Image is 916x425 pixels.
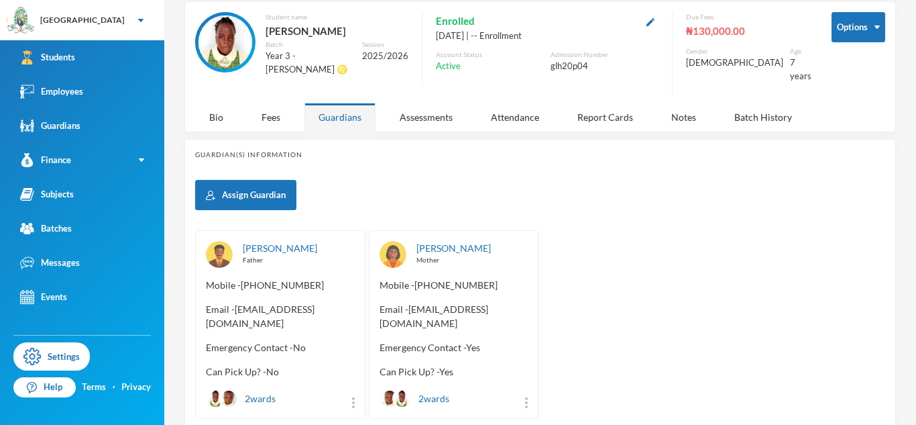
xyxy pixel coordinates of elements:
[477,103,553,132] div: Attendance
[436,12,475,30] span: Enrolled
[686,12,811,22] div: Due Fees
[206,278,355,292] span: Mobile - [PHONE_NUMBER]
[13,377,76,397] a: Help
[380,302,528,330] span: Email - [EMAIL_ADDRESS][DOMAIN_NAME]
[82,381,106,394] a: Terms
[380,278,528,292] span: Mobile - [PHONE_NUMBER]
[362,40,408,50] div: Session
[380,340,528,355] span: Emergency Contact - Yes
[20,256,80,270] div: Messages
[790,46,811,56] div: Age
[416,242,491,254] a: [PERSON_NAME]
[198,15,252,69] img: STUDENT
[195,150,885,160] div: Guardian(s) Information
[20,119,80,133] div: Guardians
[266,12,408,22] div: Student name
[206,241,233,268] img: GUARDIAN
[380,389,449,408] div: 2 wards
[642,13,659,29] button: Edit
[686,22,811,40] div: ₦130,000.00
[686,46,783,56] div: Gender
[243,255,355,265] div: Father
[20,50,75,64] div: Students
[7,7,34,34] img: logo
[266,50,352,76] div: Year 3 - [PERSON_NAME] ♌️
[525,397,528,408] img: more_vert
[380,365,528,379] span: Can Pick Up? - Yes
[40,14,125,26] div: [GEOGRAPHIC_DATA]
[113,381,115,394] div: ·
[436,60,461,73] span: Active
[266,40,352,50] div: Batch
[551,50,659,60] div: Admission Number
[352,397,355,408] img: more_vert
[436,30,659,43] div: [DATE] | -- Enrollment
[207,390,224,407] img: STUDENT
[247,103,294,132] div: Fees
[121,381,151,394] a: Privacy
[206,389,276,408] div: 2 wards
[206,191,215,200] img: add user
[832,12,885,42] button: Options
[563,103,647,132] div: Report Cards
[686,56,783,70] div: [DEMOGRAPHIC_DATA]
[243,242,317,254] a: [PERSON_NAME]
[386,103,467,132] div: Assessments
[220,390,237,407] img: STUDENT
[20,85,83,99] div: Employees
[790,56,811,83] div: 7 years
[195,103,237,132] div: Bio
[720,103,806,132] div: Batch History
[206,302,355,330] span: Email - [EMAIL_ADDRESS][DOMAIN_NAME]
[20,222,72,236] div: Batches
[266,22,408,40] div: [PERSON_NAME]
[436,50,544,60] div: Account Status
[304,103,376,132] div: Guardians
[380,241,406,268] img: GUARDIAN
[416,255,528,265] div: Mother
[394,390,410,407] img: STUDENT
[362,50,408,63] div: 2025/2026
[657,103,710,132] div: Notes
[20,153,71,167] div: Finance
[195,180,296,210] button: Assign Guardian
[20,187,74,201] div: Subjects
[551,60,659,73] div: glh20p04
[206,340,355,355] span: Emergency Contact - No
[206,365,355,379] span: Can Pick Up? - No
[381,390,398,407] img: STUDENT
[20,290,67,304] div: Events
[13,342,90,371] a: Settings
